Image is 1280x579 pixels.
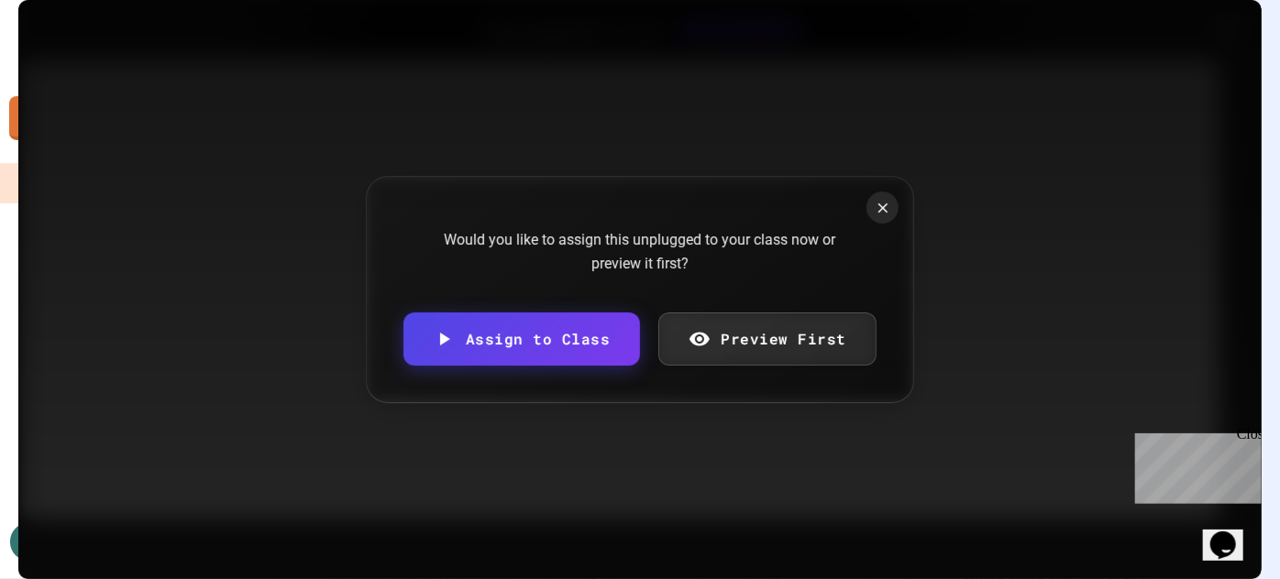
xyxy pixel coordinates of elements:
[403,312,640,366] a: Assign to Class
[658,312,877,366] a: Preview First
[7,7,127,116] div: Chat with us now!Close
[420,228,860,275] div: Would you like to assign this unplugged to your class now or preview it first?
[1128,426,1262,504] iframe: chat widget
[1203,506,1262,561] iframe: chat widget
